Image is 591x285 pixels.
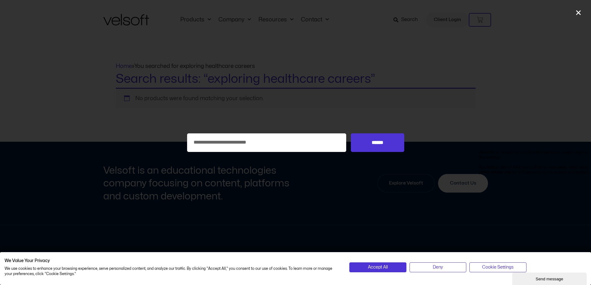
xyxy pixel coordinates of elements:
button: Deny all cookies [410,262,466,272]
a: Close [575,9,582,16]
h2: We Value Your Privacy [5,258,340,264]
span: Deny [433,264,443,271]
button: Accept all cookies [349,262,406,272]
button: Adjust cookie preferences [469,262,526,272]
span: Welcome to Velsoft! If you have any questions, simply reply to this message. Not feeling chatty? ... [2,2,114,27]
iframe: chat widget [512,271,588,285]
iframe: chat widget [476,147,588,269]
p: We use cookies to enhance your browsing experience, serve personalized content, and analyze our t... [5,266,340,277]
div: Welcome to Velsoft! If you have any questions, simply reply to this message.Not feeling chatty? F... [2,2,114,27]
span: Accept All [368,264,388,271]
